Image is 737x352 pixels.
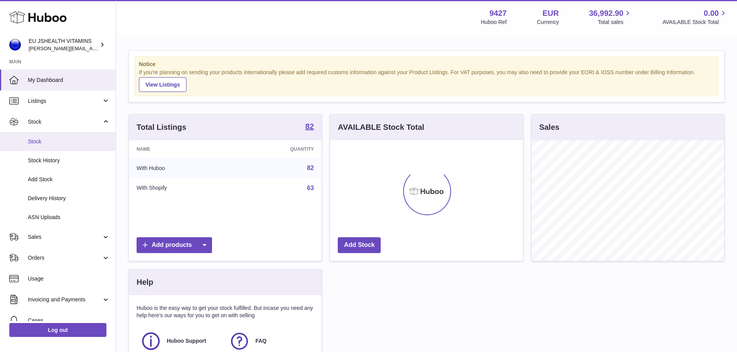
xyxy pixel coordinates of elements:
[28,254,102,262] span: Orders
[28,77,110,84] span: My Dashboard
[539,122,559,133] h3: Sales
[28,176,110,183] span: Add Stock
[139,69,714,92] div: If you're planning on sending your products internationally please add required customs informati...
[28,233,102,241] span: Sales
[233,140,322,158] th: Quantity
[305,122,314,132] a: 82
[129,158,233,178] td: With Huboo
[28,118,102,126] span: Stock
[589,8,623,19] span: 36,992.90
[662,8,728,26] a: 0.00 AVAILABLE Stock Total
[28,157,110,164] span: Stock History
[598,19,632,26] span: Total sales
[139,61,714,68] strong: Notice
[28,195,110,202] span: Delivery History
[305,122,314,130] strong: 82
[137,237,212,253] a: Add products
[704,8,719,19] span: 0.00
[137,277,153,287] h3: Help
[140,331,221,352] a: Huboo Support
[139,77,186,92] a: View Listings
[662,19,728,26] span: AVAILABLE Stock Total
[307,165,314,171] a: 82
[28,97,102,105] span: Listings
[9,323,106,337] a: Log out
[307,185,314,191] a: 63
[28,317,110,324] span: Cases
[481,19,507,26] div: Huboo Ref
[29,37,98,52] div: EU JSHEALTH VITAMINS
[28,296,102,303] span: Invoicing and Payments
[167,337,206,345] span: Huboo Support
[255,337,267,345] span: FAQ
[589,8,632,26] a: 36,992.90 Total sales
[489,8,507,19] strong: 9427
[137,122,186,133] h3: Total Listings
[338,122,424,133] h3: AVAILABLE Stock Total
[9,39,21,51] img: laura@jessicasepel.com
[28,275,110,282] span: Usage
[129,140,233,158] th: Name
[542,8,559,19] strong: EUR
[338,237,381,253] a: Add Stock
[537,19,559,26] div: Currency
[229,331,310,352] a: FAQ
[129,178,233,198] td: With Shopify
[29,45,155,51] span: [PERSON_NAME][EMAIL_ADDRESS][DOMAIN_NAME]
[137,304,314,319] p: Huboo is the easy way to get your stock fulfilled. But incase you need any help here's our ways f...
[28,214,110,221] span: ASN Uploads
[28,138,110,145] span: Stock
